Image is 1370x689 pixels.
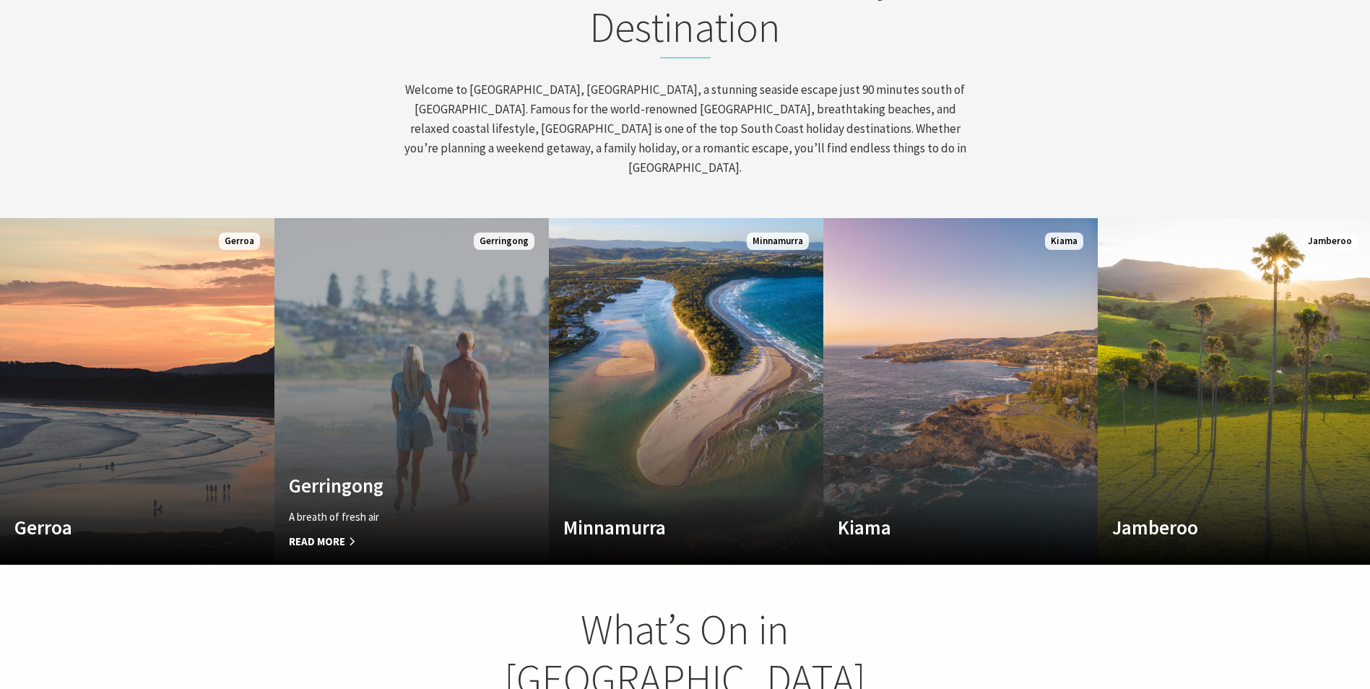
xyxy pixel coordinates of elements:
a: Custom Image Used Minnamurra Minnamurra [549,218,823,565]
span: Minnamurra [747,233,809,251]
h4: Minnamurra [563,516,768,539]
h4: Gerroa [14,516,219,539]
h4: Kiama [838,516,1042,539]
h4: Gerringong [289,474,493,497]
p: Welcome to [GEOGRAPHIC_DATA], [GEOGRAPHIC_DATA], a stunning seaside escape just 90 minutes south ... [402,80,968,178]
a: Custom Image Used Gerringong A breath of fresh air Read More Gerringong [274,218,549,565]
a: Custom Image Used Kiama Kiama [823,218,1098,565]
span: Read More [289,533,493,550]
span: Gerroa [219,233,260,251]
span: Kiama [1045,233,1083,251]
span: Jamberoo [1302,233,1358,251]
h4: Jamberoo [1112,516,1317,539]
p: A breath of fresh air [289,508,493,526]
span: Gerringong [474,233,534,251]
